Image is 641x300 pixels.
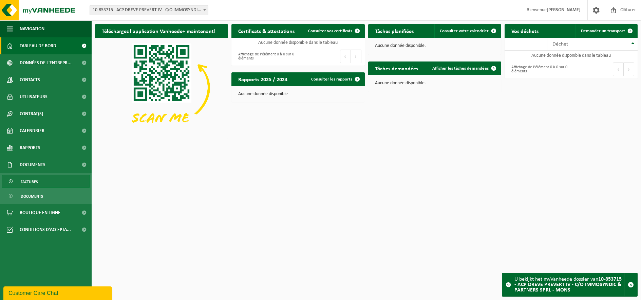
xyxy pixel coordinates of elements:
p: Aucune donnée disponible [238,92,358,96]
td: Aucune donnée disponible dans le tableau [231,38,364,47]
div: Affichage de l'élément 0 à 0 sur 0 éléments [508,62,568,77]
span: 10-853715 - ACP DREVE PREVERT IV - C/O IMMOSYNDIC & PARTNERS SPRL - MONS [90,5,208,15]
span: Utilisateurs [20,88,48,105]
span: Conditions d'accepta... [20,221,71,238]
p: Aucune donnée disponible. [375,81,494,86]
span: Consulter vos certificats [308,29,352,33]
a: Documents [2,190,90,202]
span: Documents [21,190,43,203]
p: Aucune donnée disponible. [375,43,494,48]
td: Aucune donnée disponible dans le tableau [505,51,638,60]
span: Demander un transport [581,29,625,33]
div: U bekijkt het myVanheede dossier van [514,273,624,296]
a: Consulter les rapports [306,72,364,86]
strong: [PERSON_NAME] [547,7,581,13]
a: Factures [2,175,90,188]
button: Previous [613,63,624,76]
span: Données de l'entrepr... [20,54,72,71]
span: Factures [21,175,38,188]
a: Consulter vos certificats [303,24,364,38]
iframe: chat widget [3,285,113,300]
span: Boutique en ligne [20,204,60,221]
img: Download de VHEPlus App [95,38,228,138]
span: Documents [20,156,45,173]
a: Afficher les tâches demandées [427,61,501,75]
h2: Vos déchets [505,24,545,37]
div: Affichage de l'élément 0 à 0 sur 0 éléments [235,49,295,64]
span: Consulter votre calendrier [440,29,489,33]
a: Demander un transport [576,24,637,38]
h2: Certificats & attestations [231,24,301,37]
button: Previous [340,50,351,63]
span: Rapports [20,139,40,156]
strong: 10-853715 - ACP DREVE PREVERT IV - C/O IMMOSYNDIC & PARTNERS SPRL - MONS [514,277,622,293]
h2: Tâches demandées [368,61,425,75]
span: Contacts [20,71,40,88]
span: Calendrier [20,122,44,139]
span: Tableau de bord [20,37,56,54]
span: Déchet [552,41,568,47]
h2: Rapports 2025 / 2024 [231,72,294,86]
button: Next [351,50,361,63]
h2: Tâches planifiées [368,24,420,37]
h2: Téléchargez l'application Vanheede+ maintenant! [95,24,222,37]
a: Consulter votre calendrier [434,24,501,38]
span: Contrat(s) [20,105,43,122]
span: Navigation [20,20,44,37]
button: Next [624,63,634,76]
span: Afficher les tâches demandées [432,66,489,71]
